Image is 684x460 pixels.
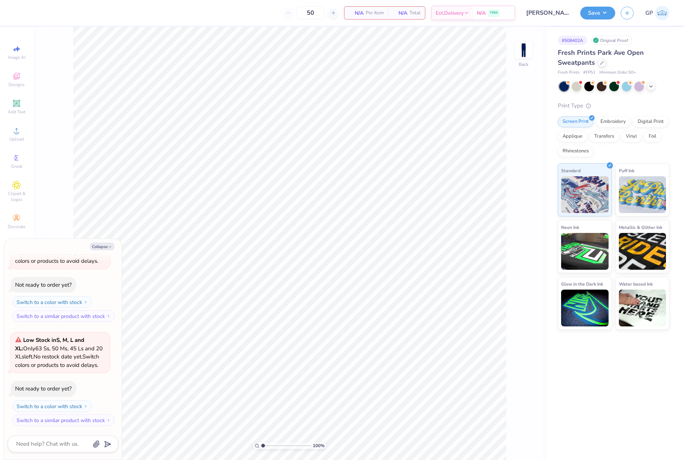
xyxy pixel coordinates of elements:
[8,54,25,60] span: Image AI
[558,131,587,142] div: Applique
[90,243,114,250] button: Collapse
[366,9,384,17] span: Per Item
[13,296,92,308] button: Switch to a color with stock
[519,61,528,68] div: Back
[591,36,632,45] div: Original Proof
[8,109,25,115] span: Add Text
[436,9,464,17] span: Est. Delivery
[619,280,653,288] span: Water based Ink
[296,6,325,20] input: – –
[645,6,669,20] a: GP
[558,146,593,157] div: Rhinestones
[33,249,82,256] span: No restock date yet.
[15,336,84,352] strong: Low Stock in S, M, L and XL :
[313,442,325,449] span: 100 %
[84,300,88,304] img: Switch to a color with stock
[9,136,24,142] span: Upload
[558,48,644,67] span: Fresh Prints Park Ave Open Sweatpants
[596,116,631,127] div: Embroidery
[84,404,88,408] img: Switch to a color with stock
[13,310,115,322] button: Switch to a similar product with stock
[599,70,636,76] span: Minimum Order: 50 +
[561,290,609,326] img: Glow in the Dark Ink
[583,70,596,76] span: # FP51
[558,102,669,110] div: Print Type
[561,233,609,270] img: Neon Ink
[589,131,619,142] div: Transfers
[106,418,111,422] img: Switch to a similar product with stock
[619,223,662,231] span: Metallic & Glitter Ink
[15,281,72,289] div: Not ready to order yet?
[13,414,115,426] button: Switch to a similar product with stock
[561,223,579,231] span: Neon Ink
[561,280,603,288] span: Glow in the Dark Ink
[619,290,666,326] img: Water based Ink
[13,400,92,412] button: Switch to a color with stock
[621,131,642,142] div: Vinyl
[15,336,103,369] span: Only 63 Ss, 50 Ms, 45 Ls and 20 XLs left. Switch colors or products to avoid delays.
[410,9,421,17] span: Total
[516,43,531,57] img: Back
[561,167,581,174] span: Standard
[11,163,22,169] span: Greek
[521,6,575,20] input: Untitled Design
[477,9,486,17] span: N/A
[558,70,580,76] span: Fresh Prints
[561,176,609,213] img: Standard
[349,9,364,17] span: N/A
[15,385,72,392] div: Not ready to order yet?
[4,191,29,202] span: Clipart & logos
[8,82,25,88] span: Designs
[8,224,25,230] span: Decorate
[619,233,666,270] img: Metallic & Glitter Ink
[490,10,498,15] span: FREE
[580,7,615,20] button: Save
[619,176,666,213] img: Puff Ink
[619,167,634,174] span: Puff Ink
[558,36,587,45] div: # 508402A
[655,6,669,20] img: Germaine Penalosa
[633,116,669,127] div: Digital Print
[644,131,661,142] div: Foil
[558,116,593,127] div: Screen Print
[106,314,111,318] img: Switch to a similar product with stock
[645,9,653,17] span: GP
[33,353,82,360] span: No restock date yet.
[393,9,407,17] span: N/A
